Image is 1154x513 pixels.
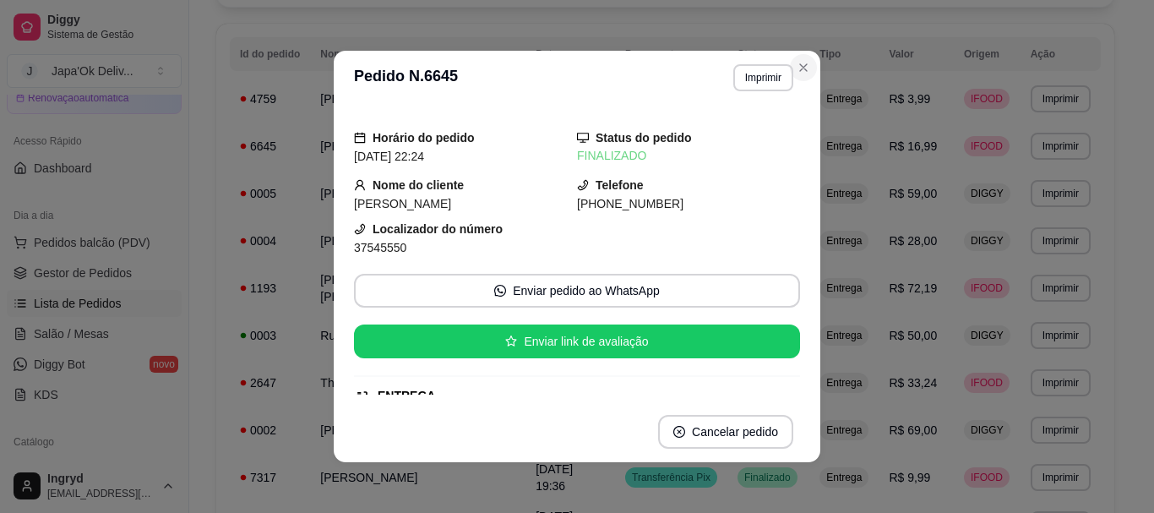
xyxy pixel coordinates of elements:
[373,222,503,236] strong: Localizador do número
[354,241,406,254] span: 37545550
[354,274,800,308] button: whats-appEnviar pedido ao WhatsApp
[354,223,366,235] span: phone
[658,415,793,449] button: close-circleCancelar pedido
[378,387,435,405] div: ENTREGA
[354,325,800,358] button: starEnviar link de avaliação
[577,179,589,191] span: phone
[494,285,506,297] span: whats-app
[577,197,683,210] span: [PHONE_NUMBER]
[790,54,817,81] button: Close
[354,179,366,191] span: user
[577,147,800,165] div: FINALIZADO
[577,132,589,144] span: desktop
[373,131,475,145] strong: Horário do pedido
[596,178,644,192] strong: Telefone
[354,64,458,91] h3: Pedido N. 6645
[505,336,517,347] span: star
[673,426,685,438] span: close-circle
[354,197,451,210] span: [PERSON_NAME]
[354,150,424,163] span: [DATE] 22:24
[354,132,366,144] span: calendar
[596,131,692,145] strong: Status do pedido
[373,178,464,192] strong: Nome do cliente
[733,64,793,91] button: Imprimir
